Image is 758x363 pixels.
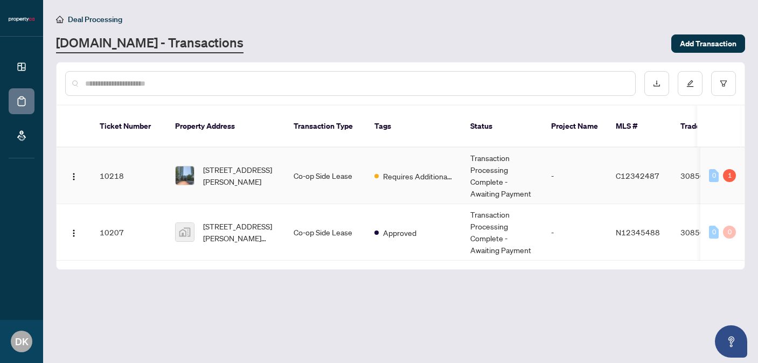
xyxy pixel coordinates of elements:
span: [STREET_ADDRESS][PERSON_NAME] [203,164,276,187]
button: download [644,71,669,96]
img: thumbnail-img [176,223,194,241]
span: N12345488 [616,227,660,237]
button: Logo [65,224,82,241]
th: Trade Number [672,106,747,148]
button: Open asap [715,325,747,358]
span: Approved [383,227,416,239]
td: 10218 [91,148,166,204]
img: thumbnail-img [176,166,194,185]
img: Logo [69,172,78,181]
button: filter [711,71,736,96]
span: edit [686,80,694,87]
td: 308504 [672,148,747,204]
button: Add Transaction [671,34,745,53]
th: MLS # [607,106,672,148]
td: 10207 [91,204,166,261]
span: filter [720,80,727,87]
th: Ticket Number [91,106,166,148]
td: - [543,204,607,261]
img: logo [9,16,34,23]
span: C12342487 [616,171,659,180]
th: Transaction Type [285,106,366,148]
span: download [653,80,660,87]
div: 0 [709,169,719,182]
td: - [543,148,607,204]
span: Add Transaction [680,35,736,52]
button: edit [678,71,703,96]
a: [DOMAIN_NAME] - Transactions [56,34,244,53]
div: 1 [723,169,736,182]
td: 308506 [672,204,747,261]
th: Property Address [166,106,285,148]
img: Logo [69,229,78,238]
span: home [56,16,64,23]
span: [STREET_ADDRESS][PERSON_NAME][PERSON_NAME] [203,220,276,244]
th: Tags [366,106,462,148]
td: Co-op Side Lease [285,148,366,204]
button: Logo [65,167,82,184]
td: Transaction Processing Complete - Awaiting Payment [462,204,543,261]
span: Deal Processing [68,15,122,24]
span: Requires Additional Docs [383,170,453,182]
div: 0 [723,226,736,239]
td: Transaction Processing Complete - Awaiting Payment [462,148,543,204]
th: Project Name [543,106,607,148]
td: Co-op Side Lease [285,204,366,261]
span: DK [15,334,29,349]
div: 0 [709,226,719,239]
th: Status [462,106,543,148]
